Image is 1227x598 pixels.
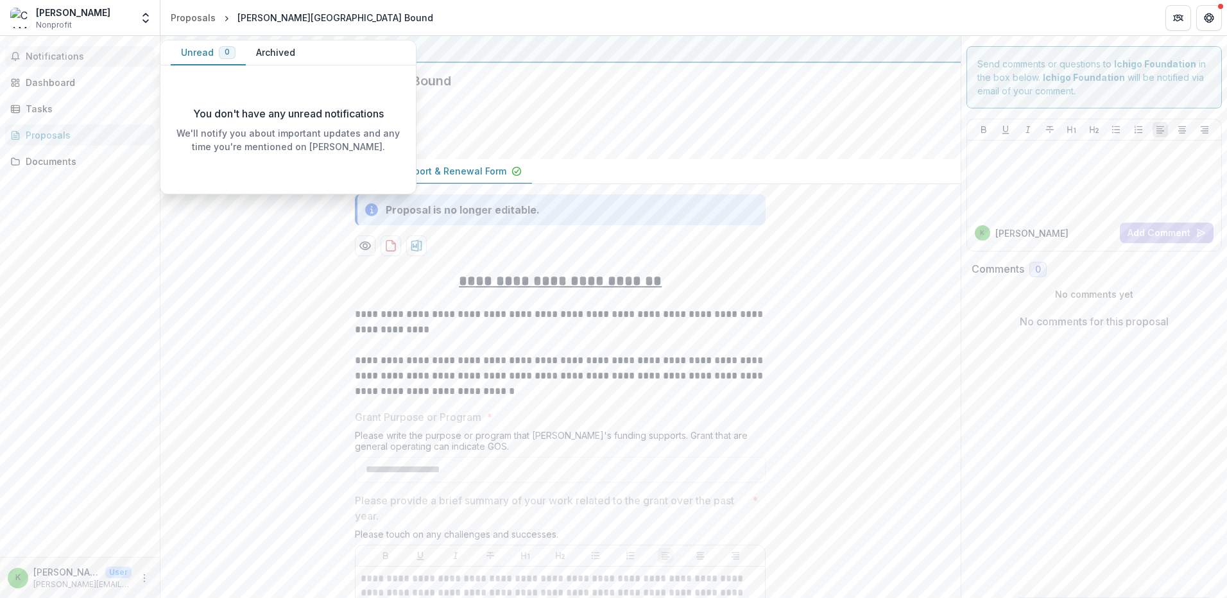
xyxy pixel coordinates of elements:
nav: breadcrumb [166,8,438,27]
button: More [137,570,152,586]
div: Tasks [26,102,144,115]
button: Strike [1042,122,1058,137]
span: 0 [225,47,230,56]
button: Align Left [658,548,673,563]
button: Heading 2 [1086,122,1102,137]
button: Unread [171,40,246,65]
p: User [105,567,132,578]
div: Dashboard [26,76,144,89]
span: 0 [1035,264,1041,275]
p: No comments yet [972,287,1217,301]
p: [PERSON_NAME][EMAIL_ADDRESS][PERSON_NAME][DOMAIN_NAME] [33,579,132,590]
div: Send comments or questions to in the box below. will be notified via email of your comment. [966,46,1223,108]
a: Dashboard [5,72,155,93]
button: Bullet List [588,548,603,563]
a: Documents [5,151,155,172]
div: Proposals [26,128,144,142]
button: Bold [976,122,991,137]
div: [PERSON_NAME][GEOGRAPHIC_DATA] Bound [237,11,433,24]
button: Notifications [5,46,155,67]
button: Align Right [728,548,743,563]
button: Align Center [1174,122,1190,137]
div: Please write the purpose or program that [PERSON_NAME]'s funding supports. Grant that are general... [355,430,766,457]
button: Heading 2 [553,548,568,563]
img: CAMBA [10,8,31,28]
button: Bold [378,548,393,563]
p: [PERSON_NAME] [995,226,1068,240]
button: Bullet List [1108,122,1124,137]
button: Underline [413,548,428,563]
button: Ordered List [1131,122,1146,137]
div: Proposals [171,11,216,24]
p: Please provide a brief summary of your work related to the grant over the past year. [355,493,747,524]
strong: Ichigo Foundation [1114,58,1196,69]
button: Italicize [448,548,463,563]
p: You don't have any unread notifications [193,106,384,121]
p: We'll notify you about important updates and any time you're mentioned on [PERSON_NAME]. [171,126,406,153]
h2: Comments [972,263,1024,275]
a: Proposals [5,124,155,146]
button: Ordered List [622,548,638,563]
strong: Ichigo Foundation [1043,72,1125,83]
button: Heading 1 [1064,122,1079,137]
button: Strike [483,548,498,563]
button: Preview bc84362c-58e9-4a83-9eda-11810038f97c-1.pdf [355,235,375,256]
p: [PERSON_NAME] [33,565,100,579]
button: Align Right [1197,122,1212,137]
div: Please touch on any challenges and successes. [355,529,766,545]
button: Add Comment [1120,223,1214,243]
button: download-proposal [381,235,401,256]
button: Align Center [692,548,708,563]
span: Nonprofit [36,19,72,31]
span: Notifications [26,51,150,62]
h2: [PERSON_NAME][GEOGRAPHIC_DATA] Bound [171,73,930,89]
button: Italicize [1020,122,1036,137]
div: Ichigo Foundation [171,41,950,56]
a: Proposals [166,8,221,27]
button: download-proposal [406,235,427,256]
button: Align Left [1153,122,1168,137]
button: Get Help [1196,5,1222,31]
button: Open entity switcher [137,5,155,31]
button: Underline [998,122,1013,137]
a: Tasks [5,98,155,119]
button: Heading 1 [518,548,533,563]
p: No comments for this proposal [1020,314,1169,329]
button: Archived [246,40,305,65]
p: Report & Renewal Form [402,164,506,178]
div: Kathy [980,230,984,236]
div: [PERSON_NAME] [36,6,110,19]
div: Kathy [15,574,21,582]
button: Partners [1165,5,1191,31]
p: Grant Purpose or Program [355,409,481,425]
div: Proposal is no longer editable. [386,202,540,218]
div: Documents [26,155,144,168]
